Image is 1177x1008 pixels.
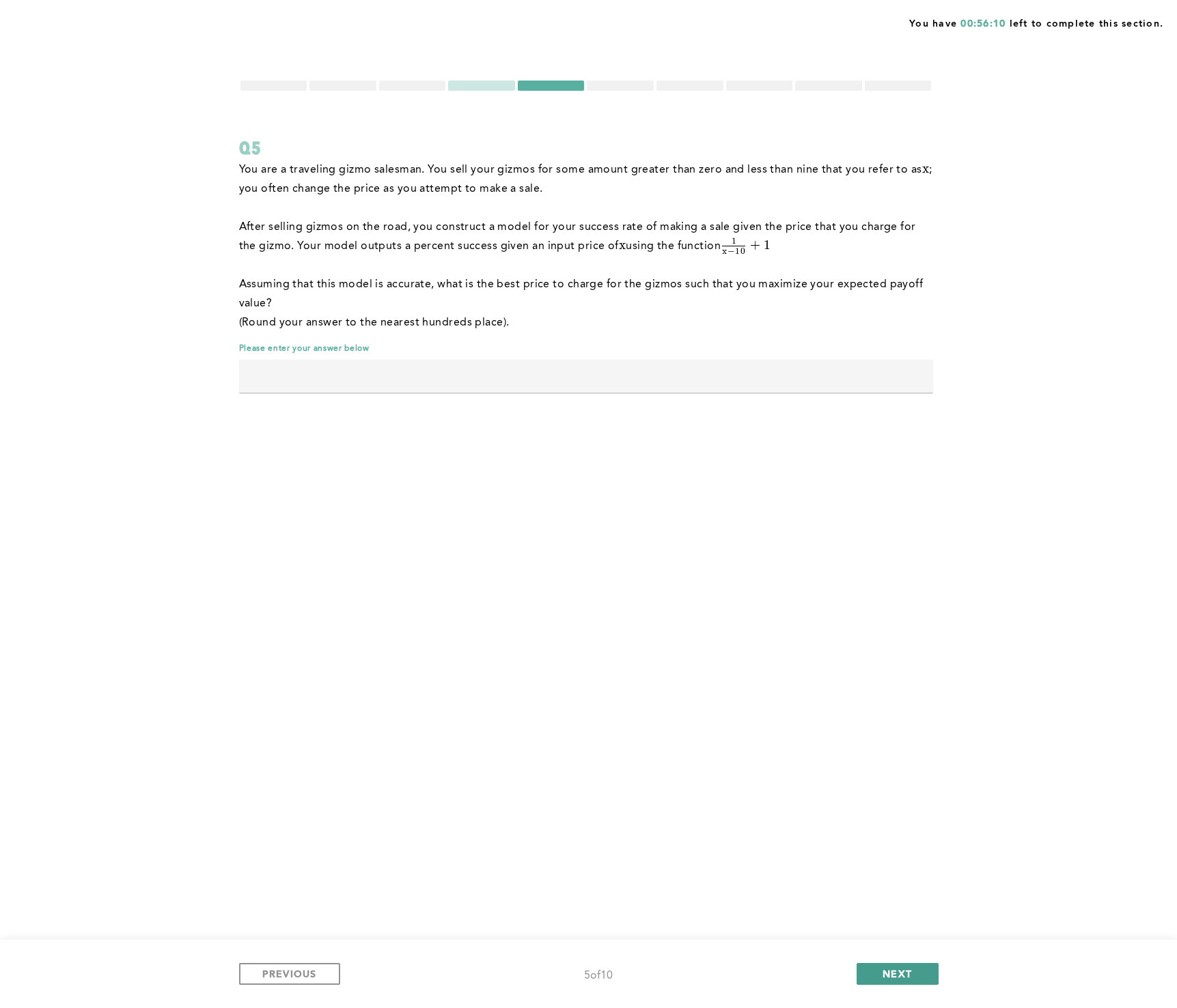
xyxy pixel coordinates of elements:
[764,237,771,253] span: 1
[239,136,933,160] div: Q5
[735,246,740,257] span: 1
[728,246,735,257] span: −
[584,966,613,985] div: 5 of 10
[883,967,912,980] span: NEXT
[740,246,745,257] span: 0
[750,237,760,253] span: +
[857,963,939,985] button: NEXT
[239,275,933,313] p: Assuming that this model is accurate, what is the best price to charge for the gizmos such that y...
[239,160,933,199] p: You are a traveling gizmo salesman. You sell your gizmos for some amount greater than zero and le...
[239,963,340,985] button: PREVIOUS
[239,218,933,256] p: After selling gizmos on the road, you construct a model for your success rate of making a sale gi...
[922,161,929,176] span: x
[262,967,317,980] span: PREVIOUS
[960,19,1006,29] span: 00:56:10
[239,313,933,332] p: (Round your answer to the nearest hundreds place).
[239,343,933,354] span: Please enter your answer below
[909,14,1163,31] span: You have left to complete this section.
[732,235,736,246] span: 1
[745,238,747,249] span: ​
[619,237,626,253] span: x
[722,246,727,257] span: x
